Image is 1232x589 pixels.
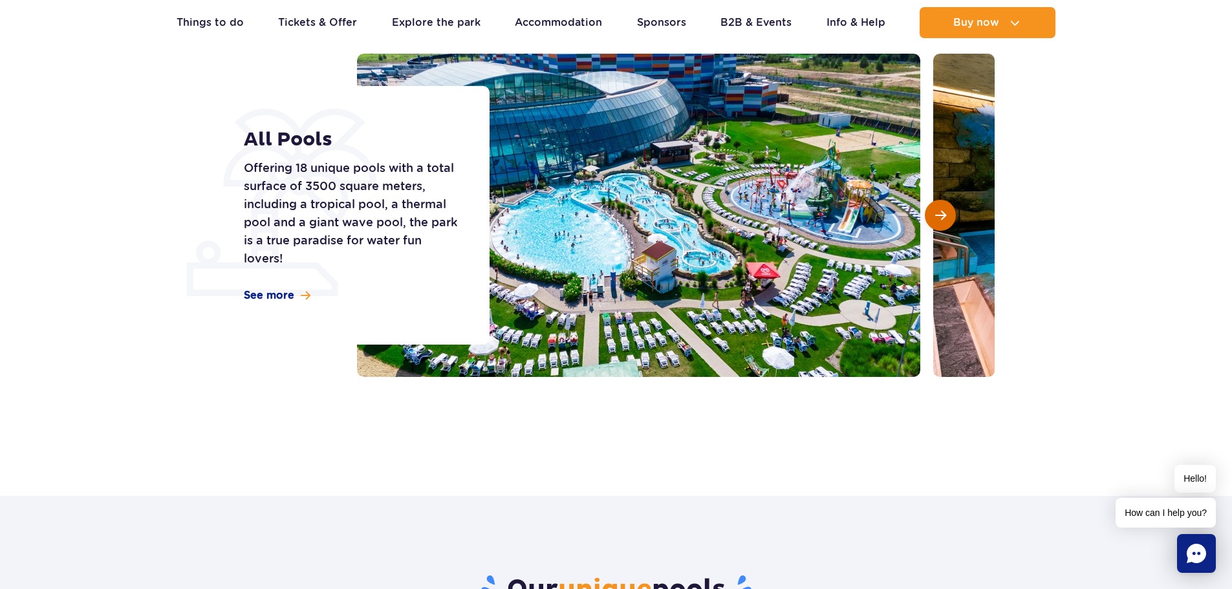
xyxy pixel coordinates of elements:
[357,54,920,377] img: Outdoor section of Suntago, with pools and slides, surrounded by sunbeds and greenery
[637,7,686,38] a: Sponsors
[827,7,885,38] a: Info & Help
[515,7,602,38] a: Accommodation
[1177,534,1216,573] div: Chat
[925,200,956,231] button: Next slide
[953,17,999,28] span: Buy now
[177,7,244,38] a: Things to do
[1116,498,1216,528] span: How can I help you?
[392,7,481,38] a: Explore the park
[244,159,460,268] p: Offering 18 unique pools with a total surface of 3500 square meters, including a tropical pool, a...
[244,288,310,303] a: See more
[244,128,460,151] h1: All Pools
[244,288,294,303] span: See more
[720,7,792,38] a: B2B & Events
[1174,465,1216,493] span: Hello!
[920,7,1055,38] button: Buy now
[278,7,357,38] a: Tickets & Offer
